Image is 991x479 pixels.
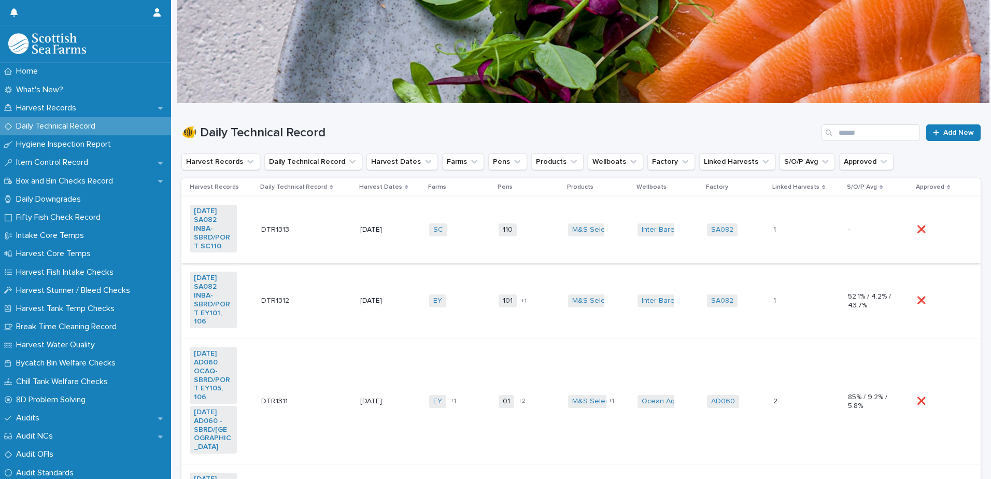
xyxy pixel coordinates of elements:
[12,121,104,131] p: Daily Technical Record
[572,226,611,234] a: M&S Select
[848,292,895,310] p: 52.1% / 4.2% / 43.7%
[359,181,402,193] p: Harvest Dates
[711,397,735,406] a: AD060
[12,231,92,241] p: Intake Core Temps
[488,153,527,170] button: Pens
[12,267,122,277] p: Harvest Fish Intake Checks
[822,124,920,141] input: Search
[642,397,686,406] a: Ocean Aquila
[642,297,685,305] a: Inter Barents
[433,397,442,406] a: EY
[181,339,981,464] tr: [DATE] AD060 OCAQ-SBRD/PORT EY105, 106 [DATE] AD060 -SBRD/[GEOGRAPHIC_DATA] DTR1311DTR1311 [DATE]...
[518,398,526,404] span: + 2
[12,249,99,259] p: Harvest Core Temps
[12,158,96,167] p: Item Control Record
[360,226,407,234] p: [DATE]
[260,181,327,193] p: Daily Technical Record
[433,297,442,305] a: EY
[12,377,116,387] p: Chill Tank Welfare Checks
[450,398,456,404] span: + 1
[773,223,778,234] p: 1
[433,226,443,234] a: SC
[917,294,928,305] p: ❌
[181,125,817,140] h1: 🐠 Daily Technical Record
[12,340,103,350] p: Harvest Water Quality
[261,223,291,234] p: DTR1313
[588,153,643,170] button: Wellboats
[699,153,775,170] button: Linked Harvests
[264,153,362,170] button: Daily Technical Record
[498,181,513,193] p: Pens
[917,223,928,234] p: ❌
[772,181,819,193] p: Linked Harvests
[636,181,667,193] p: Wellboats
[261,294,291,305] p: DTR1312
[926,124,981,141] a: Add New
[521,298,527,304] span: + 1
[647,153,695,170] button: Factory
[780,153,835,170] button: S/O/P Avg
[572,397,611,406] a: M&S Select
[12,413,48,423] p: Audits
[499,395,514,408] span: 01
[190,181,239,193] p: Harvest Records
[608,398,614,404] span: + 1
[848,393,895,411] p: 85% / 9.2% / 5.8%
[12,322,125,332] p: Break Time Cleaning Record
[12,395,94,405] p: 8D Problem Solving
[12,103,84,113] p: Harvest Records
[12,449,62,459] p: Audit OFIs
[194,349,233,402] a: [DATE] AD060 OCAQ-SBRD/PORT EY105, 106
[12,431,61,441] p: Audit NCs
[12,66,46,76] p: Home
[916,181,944,193] p: Approved
[499,294,517,307] span: 101
[194,207,233,250] a: [DATE] SA082 INBA-SBRD/PORT SC110
[917,395,928,406] p: ❌
[12,358,124,368] p: Bycatch Bin Welfare Checks
[12,176,121,186] p: Box and Bin Checks Record
[428,181,446,193] p: Farms
[12,304,123,314] p: Harvest Tank Temp Checks
[839,153,894,170] button: Approved
[773,294,778,305] p: 1
[261,395,290,406] p: DTR1311
[711,297,733,305] a: SA082
[181,263,981,339] tr: [DATE] SA082 INBA-SBRD/PORT EY101, 106 DTR1312DTR1312 [DATE]EY 101+1M&S Select Inter Barents SA08...
[706,181,728,193] p: Factory
[711,226,733,234] a: SA082
[12,468,82,478] p: Audit Standards
[12,139,119,149] p: Hygiene Inspection Report
[181,196,981,263] tr: [DATE] SA082 INBA-SBRD/PORT SC110 DTR1313DTR1313 [DATE]SC 110M&S Select Inter Barents SA082 11 -❌❌
[366,153,438,170] button: Harvest Dates
[360,297,407,305] p: [DATE]
[360,397,407,406] p: [DATE]
[8,33,86,54] img: mMrefqRFQpe26GRNOUkG
[442,153,484,170] button: Farms
[12,85,72,95] p: What's New?
[572,297,611,305] a: M&S Select
[848,226,895,234] p: -
[531,153,584,170] button: Products
[567,181,593,193] p: Products
[642,226,685,234] a: Inter Barents
[194,274,233,326] a: [DATE] SA082 INBA-SBRD/PORT EY101, 106
[194,408,233,452] a: [DATE] AD060 -SBRD/[GEOGRAPHIC_DATA]
[773,395,780,406] p: 2
[499,223,517,236] span: 110
[943,129,974,136] span: Add New
[12,194,89,204] p: Daily Downgrades
[847,181,877,193] p: S/O/P Avg
[181,153,260,170] button: Harvest Records
[12,213,109,222] p: Fifty Fish Check Record
[12,286,138,295] p: Harvest Stunner / Bleed Checks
